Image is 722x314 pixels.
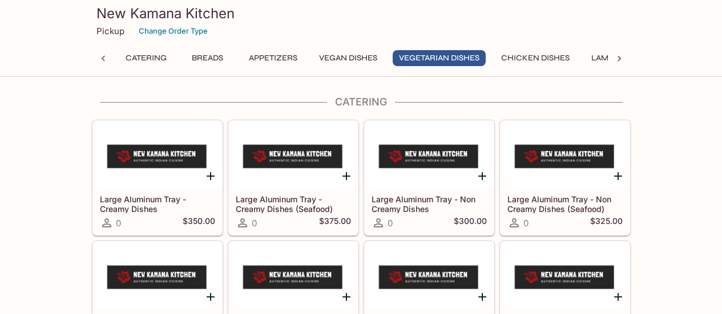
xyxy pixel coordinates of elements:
h5: $325.00 [590,216,623,230]
h5: Large Aluminum Tray - Creamy Dishes [100,194,215,213]
button: Add Small Aluminum Tray - Creamy Dishes [204,289,218,304]
h3: New Kamana Kitchen [96,5,626,22]
p: Pickup [96,26,124,36]
div: Large Aluminum Tray - Non Creamy Dishes (Seafood) [501,121,630,189]
span: 0 [388,218,393,229]
button: Lamb Dishes [585,50,650,66]
div: Large Aluminum Tray - Creamy Dishes [93,121,222,189]
div: Large Aluminum Tray - Creamy Dishes (Seafood) [229,121,358,189]
button: Add Large Aluminum Tray - Non Creamy Dishes (Seafood) [611,169,626,183]
button: Add Large Aluminum Tray - Non Creamy Dishes [475,169,490,183]
a: Large Aluminum Tray - Creamy Dishes (Seafood)0$375.00 [228,120,358,235]
button: Appetizers [243,50,304,66]
div: Small Aluminum Tray - Non Creamy Dishes [365,242,494,310]
a: Large Aluminum Tray - Non Creamy Dishes (Seafood)0$325.00 [500,120,630,235]
button: Vegan Dishes [313,50,384,66]
span: 0 [252,218,257,229]
button: Add Small Aluminum Tray - Non Creamy Dishes (Seafood) [611,289,626,304]
span: 0 [523,218,529,229]
button: Add Small Aluminum Tray - Non Creamy Dishes [475,289,490,304]
button: Add Small Aluminum Tray - Creamy Dishes (Seafood) [340,289,354,304]
h5: $375.00 [319,216,351,230]
button: Vegetarian Dishes [393,50,486,66]
span: 0 [116,218,121,229]
button: Breads [182,50,233,66]
h4: Catering [92,96,631,108]
div: Large Aluminum Tray - Non Creamy Dishes [365,121,494,189]
button: Catering [119,50,173,66]
a: Large Aluminum Tray - Non Creamy Dishes0$300.00 [364,120,494,235]
h5: Large Aluminum Tray - Creamy Dishes (Seafood) [236,194,351,213]
h5: $350.00 [183,216,215,230]
button: Add Large Aluminum Tray - Creamy Dishes (Seafood) [340,169,354,183]
div: Small Aluminum Tray - Creamy Dishes [93,242,222,310]
button: Chicken Dishes [495,50,576,66]
h5: Large Aluminum Tray - Non Creamy Dishes [372,194,487,213]
button: Change Order Type [134,22,213,40]
div: Small Aluminum Tray - Non Creamy Dishes (Seafood) [501,242,630,310]
h5: $300.00 [454,216,487,230]
a: Large Aluminum Tray - Creamy Dishes0$350.00 [92,120,223,235]
div: Small Aluminum Tray - Creamy Dishes (Seafood) [229,242,358,310]
h5: Large Aluminum Tray - Non Creamy Dishes (Seafood) [507,194,623,213]
button: Add Large Aluminum Tray - Creamy Dishes [204,169,218,183]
